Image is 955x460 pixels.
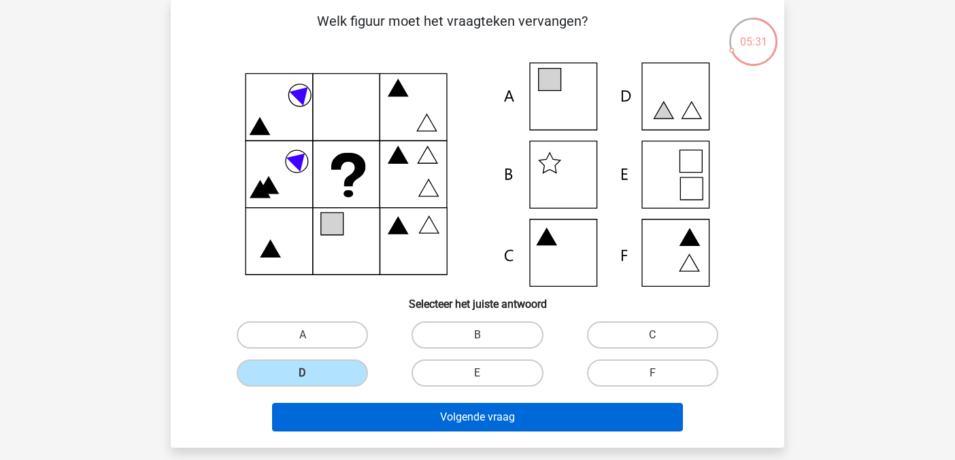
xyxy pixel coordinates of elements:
button: Volgende vraag [272,403,684,431]
label: F [587,359,718,387]
p: Welk figuur moet het vraagteken vervangen? [192,11,711,52]
label: D [237,359,368,387]
label: B [412,321,543,349]
label: A [237,321,368,349]
label: E [412,359,543,387]
label: C [587,321,718,349]
h6: Selecteer het juiste antwoord [192,287,763,311]
div: 05:31 [728,16,779,50]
